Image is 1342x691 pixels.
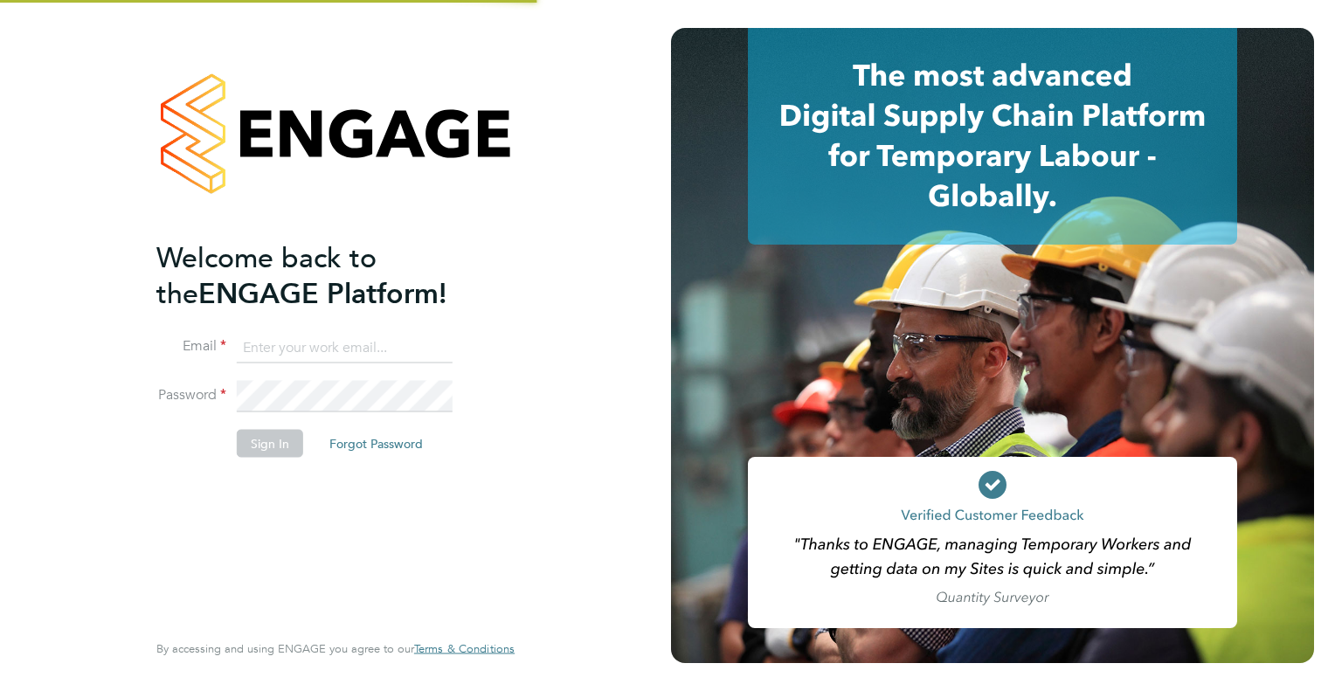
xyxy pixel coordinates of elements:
[156,240,377,310] span: Welcome back to the
[414,641,515,656] span: Terms & Conditions
[156,239,497,311] h2: ENGAGE Platform!
[237,332,453,363] input: Enter your work email...
[156,386,226,404] label: Password
[156,641,515,656] span: By accessing and using ENGAGE you agree to our
[414,642,515,656] a: Terms & Conditions
[237,430,303,458] button: Sign In
[156,337,226,356] label: Email
[315,430,437,458] button: Forgot Password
